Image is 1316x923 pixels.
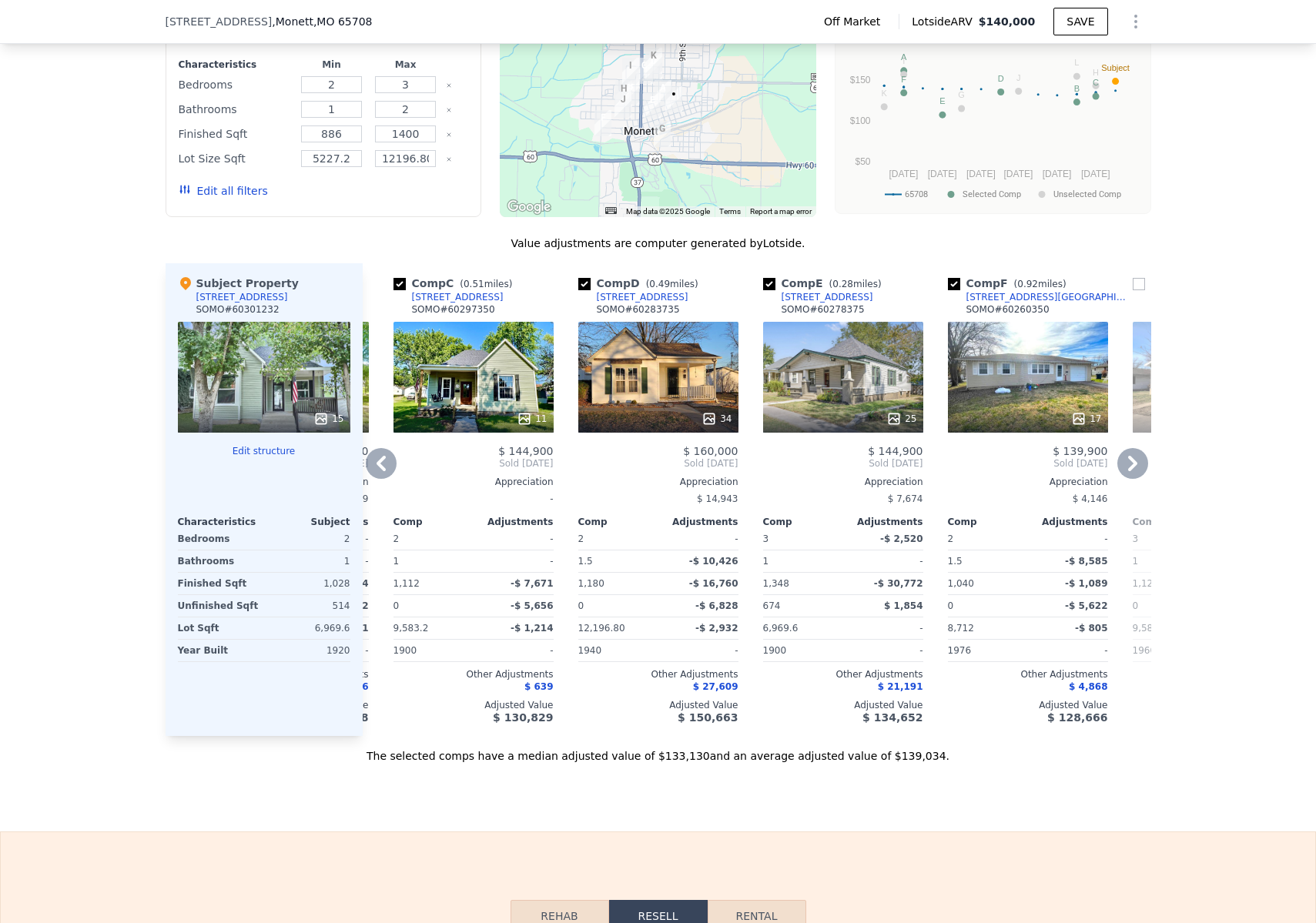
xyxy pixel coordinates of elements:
[477,640,554,661] div: -
[1069,681,1107,692] span: $ 4,868
[1028,516,1108,528] div: Adjustments
[578,276,705,291] div: Comp D
[763,457,923,470] span: Sold [DATE]
[393,600,400,611] span: 0
[393,476,554,488] div: Appreciation
[763,550,840,572] div: 1
[178,276,299,291] div: Subject Property
[948,578,974,589] span: 1,040
[524,681,554,692] span: $ 639
[689,556,738,567] span: -$ 10,426
[393,699,554,711] div: Adjusted Value
[1053,189,1121,199] text: Unselected Comp
[477,528,554,550] div: -
[948,516,1028,528] div: Comp
[1133,600,1139,611] span: 0
[845,18,1141,210] svg: A chart.
[1120,6,1151,37] button: Show Options
[763,600,781,611] span: 674
[939,96,945,105] text: E
[578,457,738,470] span: Sold [DATE]
[446,82,452,89] button: Clear
[1008,279,1073,289] span: ( miles)
[1053,8,1107,35] button: SAVE
[888,493,923,504] span: $ 7,674
[1031,528,1108,550] div: -
[763,640,840,661] div: 1900
[1016,73,1020,82] text: J
[880,533,923,544] span: -$ 2,520
[614,92,631,118] div: 414 N Lincoln Ave
[763,668,923,681] div: Other Adjustments
[645,48,662,74] div: 1101 4th St
[578,640,655,661] div: 1940
[626,207,710,216] span: Map data ©2025 Google
[997,74,1003,83] text: D
[393,550,470,572] div: 1
[272,14,372,29] span: , Monett
[846,550,923,572] div: -
[693,681,738,692] span: $ 27,609
[504,197,554,217] img: Google
[644,92,661,119] div: 307 3rd St
[446,156,452,162] button: Clear
[477,550,554,572] div: -
[782,291,873,303] div: [STREET_ADDRESS]
[948,699,1108,711] div: Adjusted Value
[1031,640,1108,661] div: -
[267,573,350,594] div: 1,028
[166,14,273,29] span: [STREET_ADDRESS]
[763,276,888,291] div: Comp E
[966,169,995,179] text: [DATE]
[948,276,1073,291] div: Comp F
[1133,668,1293,681] div: Other Adjustments
[1101,63,1130,72] text: Subject
[412,303,495,316] div: SOMO # 60297350
[912,14,978,29] span: Lotside ARV
[966,303,1050,316] div: SOMO # 60260350
[763,578,789,589] span: 1,348
[750,207,812,216] a: Report a map error
[393,488,554,510] div: -
[196,291,288,303] div: [STREET_ADDRESS]
[658,516,738,528] div: Adjustments
[1065,556,1107,567] span: -$ 8,585
[297,59,365,71] div: Min
[578,533,584,544] span: 2
[393,291,504,303] a: [STREET_ADDRESS]
[267,595,350,617] div: 514
[782,303,865,316] div: SOMO # 60278375
[695,600,738,611] span: -$ 6,828
[966,291,1127,303] div: [STREET_ADDRESS][GEOGRAPHIC_DATA]
[578,699,738,711] div: Adjusted Value
[654,121,671,147] div: 106 Pearl St
[948,533,954,544] span: 2
[1074,58,1079,67] text: L
[979,15,1036,28] span: $140,000
[1003,169,1033,179] text: [DATE]
[862,711,923,724] span: $ 134,652
[605,207,616,214] button: Keyboard shortcuts
[689,578,738,589] span: -$ 16,760
[393,516,474,528] div: Comp
[1133,533,1139,544] span: 3
[948,550,1025,572] div: 1.5
[597,303,680,316] div: SOMO # 60283735
[1133,550,1210,572] div: 1
[889,169,918,179] text: [DATE]
[1093,68,1099,77] text: H
[948,457,1108,470] span: Sold [DATE]
[849,35,870,45] text: $200
[958,90,965,99] text: G
[855,156,870,167] text: $50
[905,189,928,199] text: 65708
[763,623,799,634] span: 6,969.6
[963,189,1021,199] text: Selected Comp
[1065,600,1107,611] span: -$ 5,622
[649,279,670,289] span: 0.49
[179,123,292,145] div: Finished Sqft
[578,578,604,589] span: 1,180
[849,75,870,85] text: $150
[832,279,853,289] span: 0.28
